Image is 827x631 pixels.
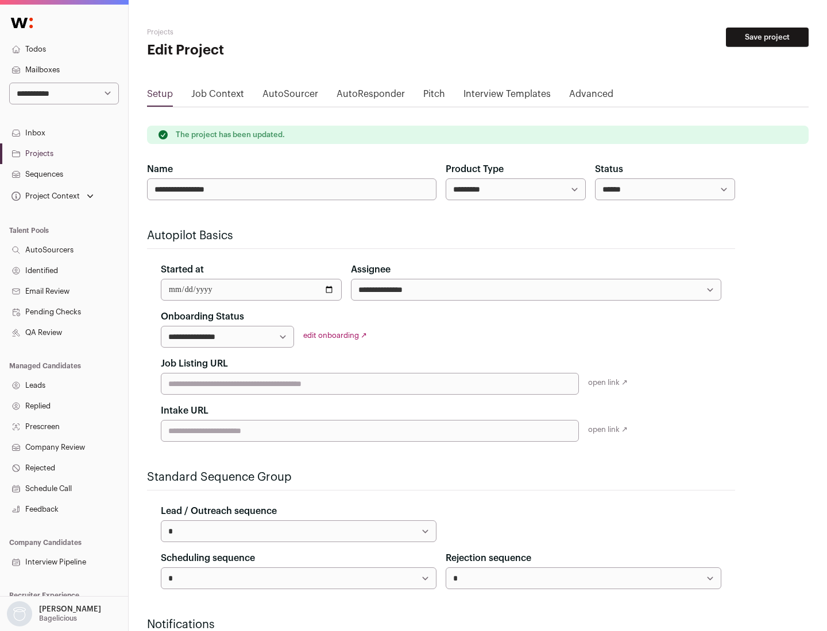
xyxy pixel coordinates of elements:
p: The project has been updated. [176,130,285,139]
h2: Projects [147,28,368,37]
button: Save project [726,28,809,47]
a: Advanced [569,87,613,106]
label: Lead / Outreach sequence [161,504,277,518]
label: Onboarding Status [161,310,244,324]
div: Project Context [9,192,80,201]
label: Assignee [351,263,391,276]
label: Scheduling sequence [161,551,255,565]
label: Intake URL [161,404,208,418]
h2: Standard Sequence Group [147,469,735,485]
p: Bagelicious [39,614,77,623]
a: Setup [147,87,173,106]
label: Name [147,162,173,176]
button: Open dropdown [5,601,103,626]
label: Product Type [446,162,504,176]
button: Open dropdown [9,188,96,204]
a: Pitch [423,87,445,106]
a: AutoResponder [337,87,405,106]
a: AutoSourcer [262,87,318,106]
h2: Autopilot Basics [147,228,735,244]
a: Job Context [191,87,244,106]
label: Status [595,162,623,176]
label: Job Listing URL [161,357,228,371]
h1: Edit Project [147,41,368,60]
img: nopic.png [7,601,32,626]
a: edit onboarding ↗ [303,332,367,339]
label: Rejection sequence [446,551,531,565]
label: Started at [161,263,204,276]
img: Wellfound [5,11,39,34]
a: Interview Templates [463,87,551,106]
p: [PERSON_NAME] [39,605,101,614]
